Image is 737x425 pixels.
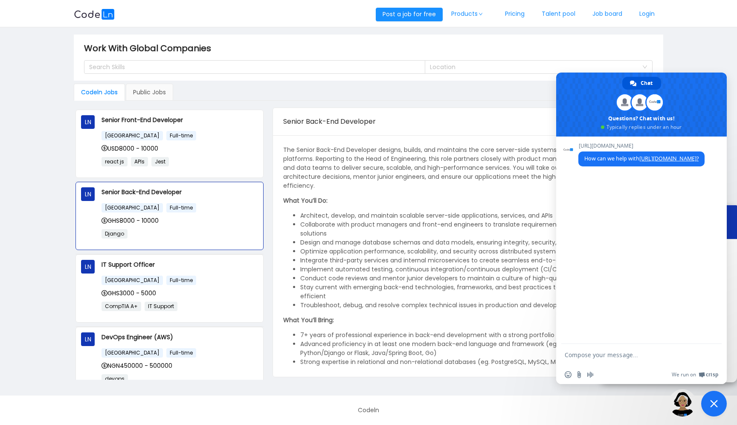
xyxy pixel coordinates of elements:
span: How can we help with [584,155,699,162]
span: LN [85,115,91,129]
a: Post a job for free [376,10,443,18]
button: Post a job for free [376,8,443,21]
li: Conduct code reviews and mentor junior developers to maintain a culture of high-quality engineering [300,274,653,283]
i: icon: down [642,64,647,70]
li: Troubleshoot, debug, and resolve complex technical issues in production and development environments [300,301,653,310]
span: LN [85,260,91,274]
span: Work With Global Companies [84,41,216,55]
div: Public Jobs [126,84,173,101]
span: [URL][DOMAIN_NAME] [578,143,705,149]
span: Full-time [166,276,196,285]
li: Implement automated testing, continuous integration/continuous deployment (CI/CD), and monitoring... [300,265,653,274]
li: Strong expertise in relational and non-relational databases (eg. PostgreSQL, MySQL, MongoDB), dat... [300,358,653,376]
img: logobg.f302741d.svg [74,9,115,20]
span: APIs [131,157,148,166]
a: [URL][DOMAIN_NAME]? [639,155,699,162]
p: Senior Front-End Developer [102,115,258,125]
span: [GEOGRAPHIC_DATA] [102,131,163,140]
span: USD8000 - 10000 [102,144,158,153]
span: Full-time [166,203,196,212]
i: icon: dollar [102,218,107,224]
li: 7+ years of professional experience in back-end development with a strong portfolio of scalable w... [300,331,653,340]
textarea: Compose your message... [565,351,699,359]
li: Optimize application performance, scalability, and security across distributed systems [300,247,653,256]
span: NGN450000 - 500000 [102,361,172,370]
span: LN [85,332,91,346]
li: Advanced proficiency in at least one modern back-end language and framework (eg. .NET, Node.js/Ex... [300,340,653,358]
i: icon: dollar [102,290,107,296]
a: We run onCrisp [672,371,718,378]
i: icon: dollar [102,363,107,369]
span: Audio message [587,371,594,378]
span: Send a file [576,371,583,378]
li: Collaborate with product managers and front-end engineers to translate requirements into robust t... [300,220,653,238]
span: [GEOGRAPHIC_DATA] [102,276,163,285]
div: Chat [622,77,661,90]
span: Crisp [706,371,718,378]
p: DevOps Engineer (AWS) [102,332,258,342]
li: Architect, develop, and maintain scalable server-side applications, services, and APIs [300,211,653,220]
p: Senior Back-End Developer [102,187,258,197]
li: Design and manage database schemas and data models, ensuring integrity, security, and high availa... [300,238,653,247]
i: icon: dollar [102,145,107,151]
span: Senior Back-End Developer [283,116,376,126]
span: CompTIA A+ [102,302,141,311]
p: The Senior Back-End Developer designs, builds, and maintains the core server-side systems and API... [283,146,653,190]
i: icon: down [478,12,483,16]
p: IT Support Officer [102,260,258,269]
img: ground.ddcf5dcf.png [669,389,696,416]
span: [GEOGRAPHIC_DATA] [102,348,163,358]
span: [GEOGRAPHIC_DATA] [102,203,163,212]
span: Insert an emoji [565,371,572,378]
strong: What You’ll Do: [283,196,328,205]
span: Full-time [166,348,196,358]
span: GHS3000 - 5000 [102,289,156,297]
span: Chat [641,77,653,90]
li: Integrate third-party services and internal microservices to create seamless end-to-end functiona... [300,256,653,265]
span: Jest [151,157,169,166]
div: Codeln Jobs [74,84,125,101]
span: IT Support [145,302,177,311]
div: Close chat [701,391,727,416]
span: GHS8000 - 10000 [102,216,159,225]
strong: What You’ll Bring: [283,316,334,324]
span: Full-time [166,131,196,140]
span: We run on [672,371,696,378]
span: Django [102,229,128,239]
div: Search Skills [89,63,413,71]
span: react js [102,157,128,166]
span: devops [102,374,128,384]
li: Stay current with emerging back-end technologies, frameworks, and best practices to keep our stac... [300,283,653,301]
div: Location [430,63,638,71]
span: LN [85,187,91,201]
